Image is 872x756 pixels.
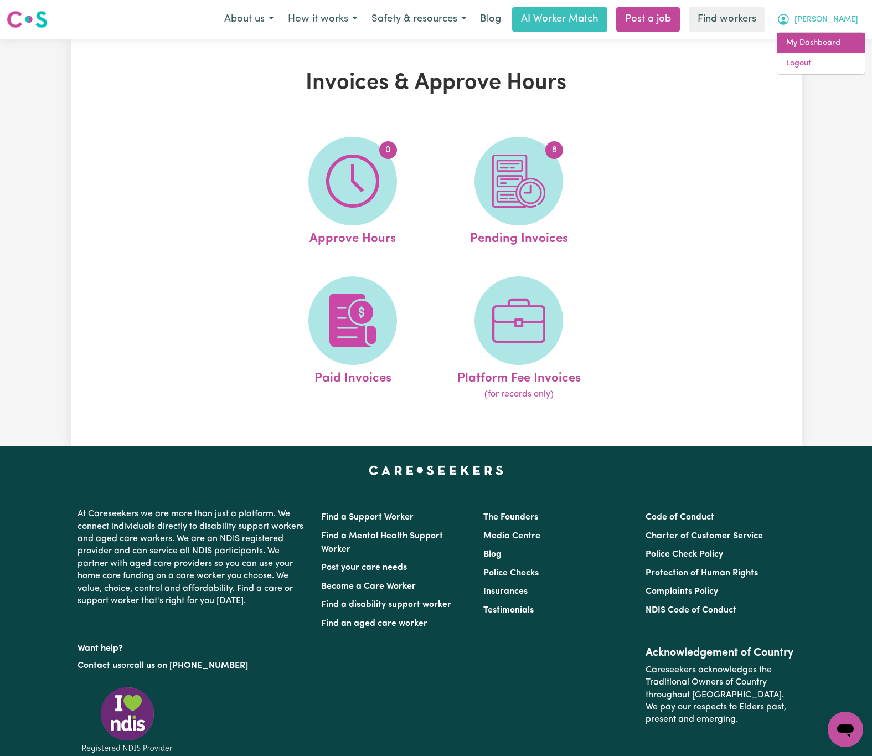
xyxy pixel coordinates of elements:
[364,8,473,31] button: Safety & resources
[7,9,48,29] img: Careseekers logo
[309,225,396,249] span: Approve Hours
[545,141,563,159] span: 8
[828,712,863,747] iframe: Button to launch messaging window
[273,137,432,249] a: Approve Hours
[314,365,391,388] span: Paid Invoices
[483,513,538,522] a: The Founders
[777,32,865,75] div: My Account
[78,685,177,754] img: Registered NDIS provider
[439,276,598,402] a: Platform Fee Invoices(for records only)
[321,532,443,554] a: Find a Mental Health Support Worker
[78,503,308,611] p: At Careseekers we are more than just a platform. We connect individuals directly to disability su...
[321,600,451,609] a: Find a disability support worker
[794,14,858,26] span: [PERSON_NAME]
[473,7,508,32] a: Blog
[439,137,598,249] a: Pending Invoices
[483,532,540,541] a: Media Centre
[217,8,281,31] button: About us
[470,225,568,249] span: Pending Invoices
[78,661,121,670] a: Contact us
[646,587,718,596] a: Complaints Policy
[777,53,865,74] a: Logout
[379,141,397,159] span: 0
[483,606,534,615] a: Testimonials
[616,7,680,32] a: Post a job
[483,569,539,578] a: Police Checks
[273,276,432,402] a: Paid Invoices
[646,606,736,615] a: NDIS Code of Conduct
[281,8,364,31] button: How it works
[78,638,308,655] p: Want help?
[484,388,554,401] span: (for records only)
[369,466,503,475] a: Careseekers home page
[483,550,502,559] a: Blog
[199,70,673,96] h1: Invoices & Approve Hours
[770,8,865,31] button: My Account
[646,569,758,578] a: Protection of Human Rights
[646,532,763,541] a: Charter of Customer Service
[646,646,794,660] h2: Acknowledgement of Country
[646,660,794,731] p: Careseekers acknowledges the Traditional Owners of Country throughout [GEOGRAPHIC_DATA]. We pay o...
[321,563,407,572] a: Post your care needs
[78,655,308,676] p: or
[457,365,581,388] span: Platform Fee Invoices
[321,513,414,522] a: Find a Support Worker
[512,7,607,32] a: AI Worker Match
[483,587,528,596] a: Insurances
[7,7,48,32] a: Careseekers logo
[689,7,765,32] a: Find workers
[646,513,714,522] a: Code of Conduct
[646,550,723,559] a: Police Check Policy
[777,33,865,54] a: My Dashboard
[321,582,416,591] a: Become a Care Worker
[130,661,248,670] a: call us on [PHONE_NUMBER]
[321,619,427,628] a: Find an aged care worker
